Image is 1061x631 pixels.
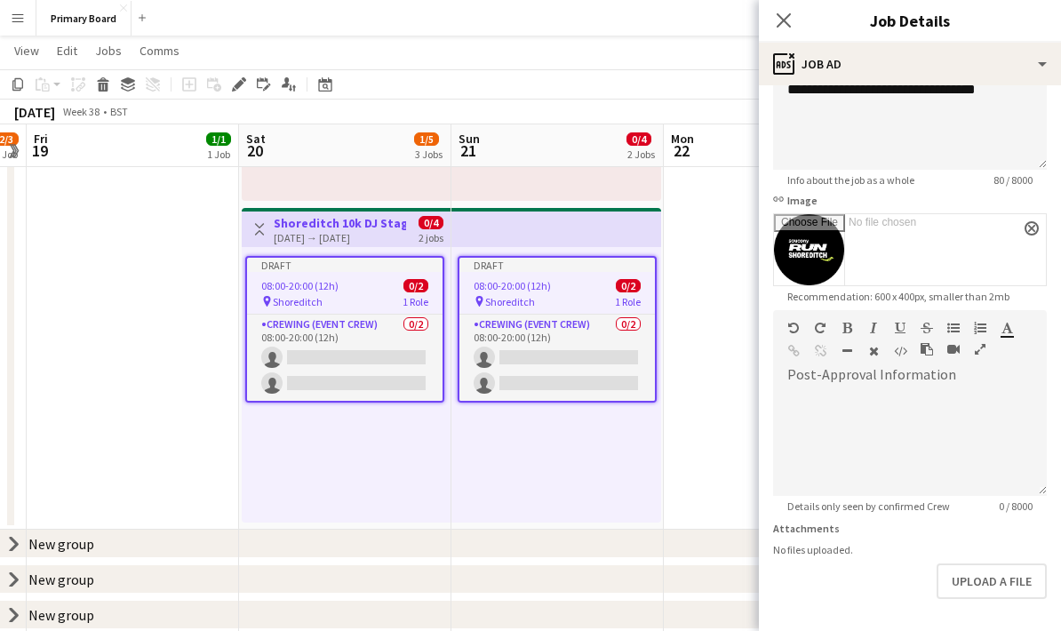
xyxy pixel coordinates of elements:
button: Ordered List [974,321,986,335]
span: 19 [31,140,48,161]
button: Clear Formatting [867,344,880,358]
span: Fri [34,131,48,147]
span: View [14,43,39,59]
span: 0/2 [403,279,428,292]
span: 08:00-20:00 (12h) [474,279,551,292]
button: Undo [787,321,800,335]
span: Sun [459,131,480,147]
span: Jobs [95,43,122,59]
span: 1 Role [403,295,428,308]
span: 22 [668,140,694,161]
div: 2 jobs [419,229,443,244]
span: 08:00-20:00 (12h) [261,279,339,292]
span: Shoreditch [273,295,323,308]
button: Insert video [947,342,960,356]
span: 1/5 [414,132,439,146]
div: Job Ad [759,43,1061,85]
button: Strikethrough [921,321,933,335]
div: BST [110,105,128,118]
app-job-card: Draft08:00-20:00 (12h)0/2 Shoreditch1 RoleCrewing (Event Crew)0/208:00-20:00 (12h) [458,256,657,403]
button: Bold [841,321,853,335]
h3: Shoreditch 10k DJ Stage Team [274,215,406,231]
label: Attachments [773,522,840,535]
div: New group [28,535,94,553]
button: Horizontal Line [841,344,853,358]
a: Comms [132,39,187,62]
span: Mon [671,131,694,147]
span: 21 [456,140,480,161]
div: 2 Jobs [627,148,655,161]
button: Redo [814,321,826,335]
span: Info about the job as a whole [773,173,929,187]
button: Paste as plain text [921,342,933,356]
h3: Job Details [759,9,1061,32]
div: 1 Job [207,148,230,161]
span: 0/4 [419,216,443,229]
button: Fullscreen [974,342,986,356]
div: No files uploaded. [773,543,1047,556]
button: Upload a file [937,563,1047,599]
div: New group [28,606,94,624]
app-card-role: Crewing (Event Crew)0/208:00-20:00 (12h) [247,315,443,401]
span: 1/1 [206,132,231,146]
span: Shoreditch [485,295,535,308]
app-job-card: Draft08:00-20:00 (12h)0/2 Shoreditch1 RoleCrewing (Event Crew)0/208:00-20:00 (12h) [245,256,444,403]
div: 3 Jobs [415,148,443,161]
span: Details only seen by confirmed Crew [773,499,964,513]
button: Text Color [1001,321,1013,335]
div: [DATE] [14,103,55,121]
span: 20 [243,140,266,161]
span: 80 / 8000 [979,173,1047,187]
span: 0/2 [616,279,641,292]
span: Recommendation: 600 x 400px, smaller than 2mb [773,290,1024,303]
span: Comms [140,43,179,59]
div: New group [28,571,94,588]
a: Edit [50,39,84,62]
span: Sat [246,131,266,147]
span: 0/4 [626,132,651,146]
button: HTML Code [894,344,906,358]
button: Unordered List [947,321,960,335]
a: View [7,39,46,62]
div: [DATE] → [DATE] [274,231,406,244]
button: Underline [894,321,906,335]
span: Week 38 [59,105,103,118]
a: Jobs [88,39,129,62]
button: Italic [867,321,880,335]
button: Primary Board [36,1,132,36]
span: 0 / 8000 [985,499,1047,513]
span: Edit [57,43,77,59]
div: Draft [247,258,443,272]
span: 1 Role [615,295,641,308]
app-card-role: Crewing (Event Crew)0/208:00-20:00 (12h) [459,315,655,401]
div: Draft [459,258,655,272]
